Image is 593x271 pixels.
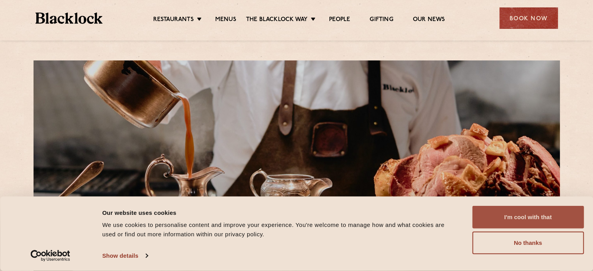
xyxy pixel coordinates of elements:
[472,206,584,228] button: I'm cool with that
[16,250,85,262] a: Usercentrics Cookiebot - opens in a new window
[215,16,236,25] a: Menus
[499,7,558,29] div: Book Now
[35,12,103,24] img: BL_Textured_Logo-footer-cropped.svg
[246,16,308,25] a: The Blacklock Way
[102,250,147,262] a: Show details
[153,16,194,25] a: Restaurants
[102,208,455,217] div: Our website uses cookies
[102,220,455,239] div: We use cookies to personalise content and improve your experience. You're welcome to manage how a...
[472,232,584,254] button: No thanks
[413,16,445,25] a: Our News
[370,16,393,25] a: Gifting
[329,16,350,25] a: People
